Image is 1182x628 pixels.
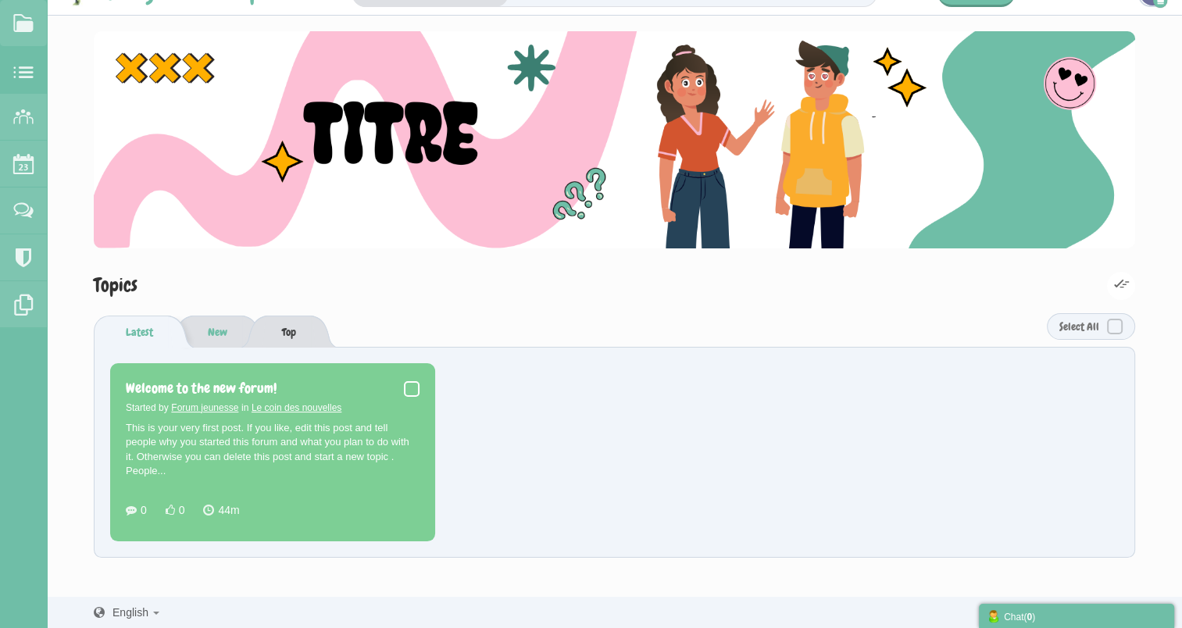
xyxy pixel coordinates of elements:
a: Topics [94,273,137,297]
a: Top [266,316,312,348]
time: 44m [203,504,239,516]
a: New [192,316,243,348]
strong: 0 [1027,612,1032,623]
span: ( ) [1023,612,1035,623]
div: Chat [987,608,1166,624]
span: 0 [141,504,147,516]
a: Latest [94,316,169,348]
a: Welcome to the new forum! [126,379,277,397]
span: 0 [179,504,185,516]
span: English [112,606,148,619]
a: Forum jeunesse [171,402,238,413]
a: Le coin des nouvelles [252,402,341,413]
